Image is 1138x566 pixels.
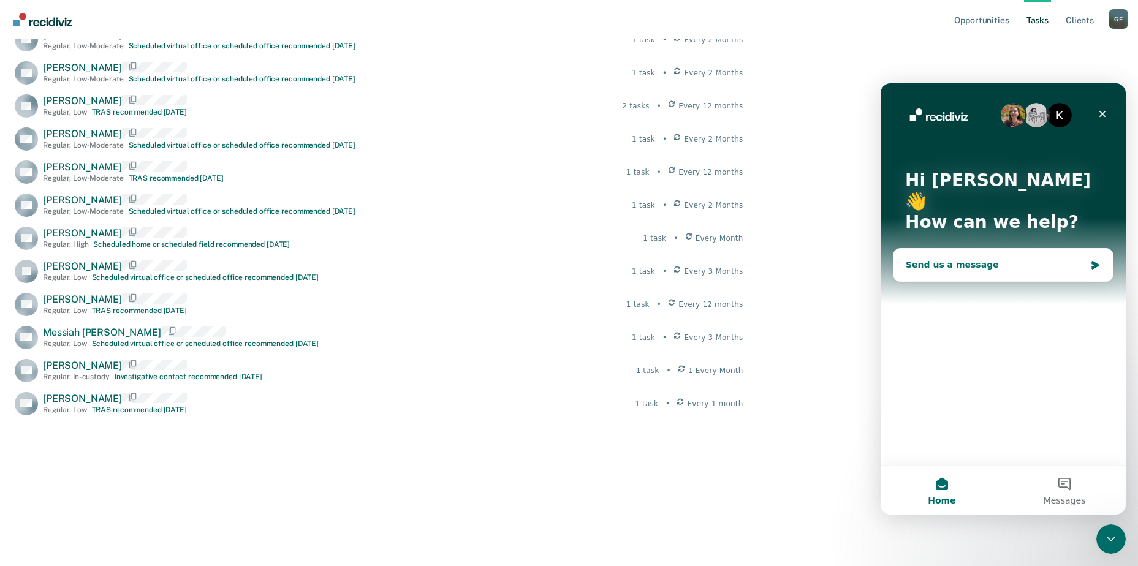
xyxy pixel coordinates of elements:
div: 1 task [632,266,655,277]
div: • [662,67,667,78]
span: [PERSON_NAME] [43,161,122,173]
span: [PERSON_NAME] [43,194,122,206]
div: 1 task [632,134,655,145]
div: Regular , Low-Moderate [43,174,124,183]
div: • [657,100,661,111]
div: 1 task [635,398,658,409]
span: Every 2 Months [684,134,743,145]
div: 1 task [626,167,650,178]
span: Every 2 Months [684,67,743,78]
div: Regular , Low-Moderate [43,75,124,83]
div: 1 task [635,365,659,376]
div: 1 task [632,67,655,78]
div: Regular , High [43,240,88,249]
div: • [666,398,670,409]
div: Scheduled virtual office or scheduled office recommended [DATE] [129,141,355,149]
div: G E [1109,9,1128,29]
span: [PERSON_NAME] [43,360,122,371]
div: TRAS recommended [DATE] [92,306,187,315]
span: [PERSON_NAME] [43,393,122,404]
span: [PERSON_NAME] [43,260,122,272]
iframe: Intercom live chat [1096,524,1126,554]
div: 1 task [632,34,655,45]
span: Every 3 Months [684,266,743,277]
span: Messiah [PERSON_NAME] [43,326,161,338]
div: Scheduled virtual office or scheduled office recommended [DATE] [129,75,355,83]
span: [PERSON_NAME] [43,128,122,140]
iframe: Intercom live chat [881,83,1126,515]
div: Regular , Low [43,306,87,315]
button: Profile dropdown button [1109,9,1128,29]
div: 1 task [626,299,650,310]
div: Regular , Low-Moderate [43,141,124,149]
div: TRAS recommended [DATE] [92,406,187,414]
div: • [662,34,667,45]
span: Every 12 months [678,100,743,111]
span: [PERSON_NAME] [43,29,122,40]
div: Investigative contact recommended [DATE] [115,372,262,381]
span: 1 Every Month [688,365,743,376]
span: Every 2 Months [684,200,743,211]
div: TRAS recommended [DATE] [92,108,187,116]
div: • [662,266,667,277]
div: • [662,332,667,343]
span: Every 1 month [688,398,743,409]
span: Every 12 months [678,167,743,178]
div: Regular , Low-Moderate [43,42,124,50]
div: Regular , In-custody [43,372,110,381]
div: 1 task [632,332,655,343]
div: • [662,134,667,145]
div: Regular , Low [43,108,87,116]
div: Scheduled home or scheduled field recommended [DATE] [93,240,290,249]
span: [PERSON_NAME] [43,227,122,239]
div: • [657,299,661,310]
div: Regular , Low [43,406,87,414]
span: Every 3 Months [684,332,743,343]
div: • [662,200,667,211]
div: 1 task [632,200,655,211]
div: • [657,167,661,178]
span: [PERSON_NAME] [43,62,122,74]
span: Every Month [696,233,743,244]
div: Scheduled virtual office or scheduled office recommended [DATE] [129,207,355,216]
div: Regular , Low [43,273,87,282]
div: • [673,233,678,244]
span: Every 2 Months [684,34,743,45]
div: Scheduled virtual office or scheduled office recommended [DATE] [92,273,319,282]
span: Every 12 months [678,299,743,310]
div: Scheduled virtual office or scheduled office recommended [DATE] [92,339,319,348]
span: [PERSON_NAME] [43,293,122,305]
div: Regular , Low [43,339,87,348]
div: • [666,365,670,376]
div: 2 tasks [622,100,649,111]
div: Regular , Low-Moderate [43,207,124,216]
img: Recidiviz [13,13,72,26]
div: Scheduled virtual office or scheduled office recommended [DATE] [129,42,355,50]
span: [PERSON_NAME] [43,95,122,107]
div: TRAS recommended [DATE] [129,174,224,183]
div: 1 task [643,233,666,244]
